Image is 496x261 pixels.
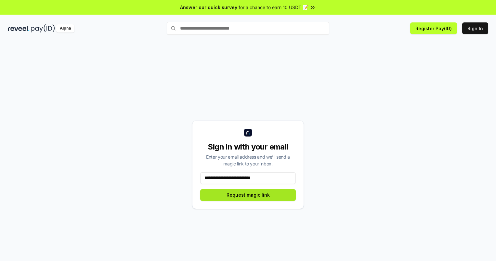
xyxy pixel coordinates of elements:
button: Sign In [462,22,488,34]
img: reveel_dark [8,24,30,33]
div: Enter your email address and we’ll send a magic link to your inbox. [200,153,296,167]
div: Alpha [56,24,74,33]
button: Request magic link [200,189,296,201]
button: Register Pay(ID) [410,22,457,34]
img: pay_id [31,24,55,33]
span: Answer our quick survey [180,4,237,11]
span: for a chance to earn 10 USDT 📝 [239,4,308,11]
img: logo_small [244,129,252,137]
div: Sign in with your email [200,142,296,152]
